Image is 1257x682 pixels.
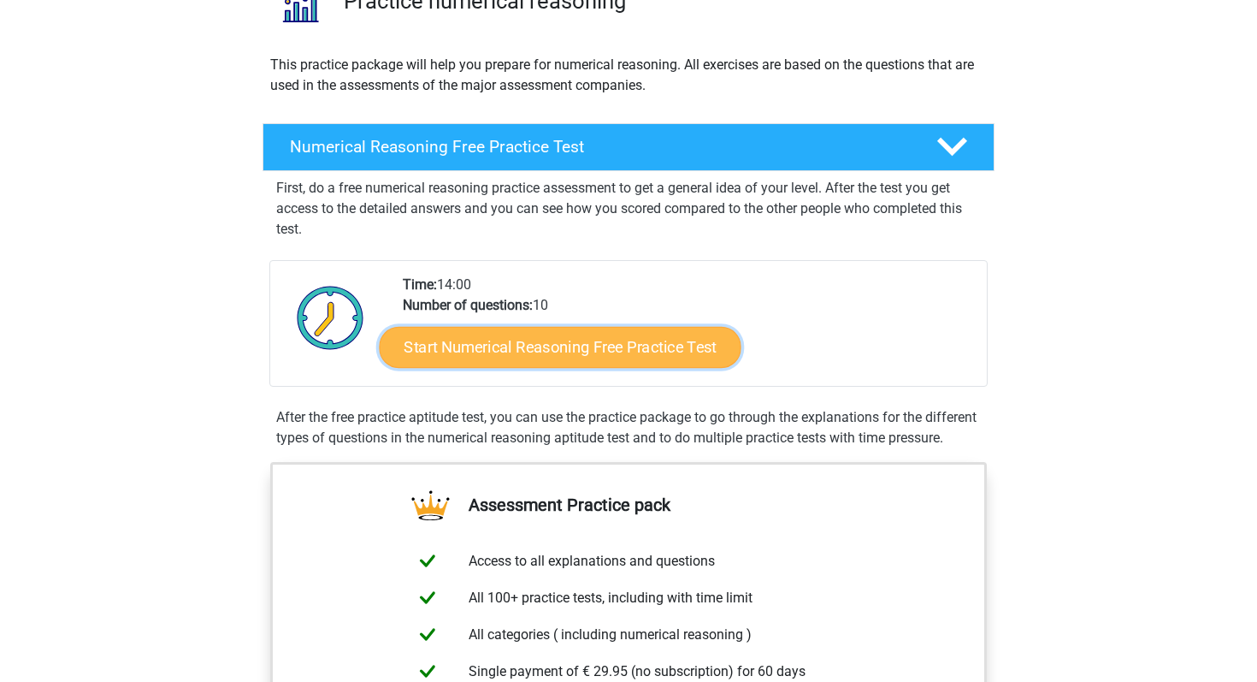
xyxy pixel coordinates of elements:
[269,407,988,448] div: After the free practice aptitude test, you can use the practice package to go through the explana...
[380,326,741,367] a: Start Numerical Reasoning Free Practice Test
[403,297,533,313] b: Number of questions:
[287,275,374,360] img: Clock
[390,275,986,386] div: 14:00 10
[256,123,1001,171] a: Numerical Reasoning Free Practice Test
[276,178,981,240] p: First, do a free numerical reasoning practice assessment to get a general idea of your level. Aft...
[270,55,987,96] p: This practice package will help you prepare for numerical reasoning. All exercises are based on t...
[290,137,909,157] h4: Numerical Reasoning Free Practice Test
[403,276,437,293] b: Time:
